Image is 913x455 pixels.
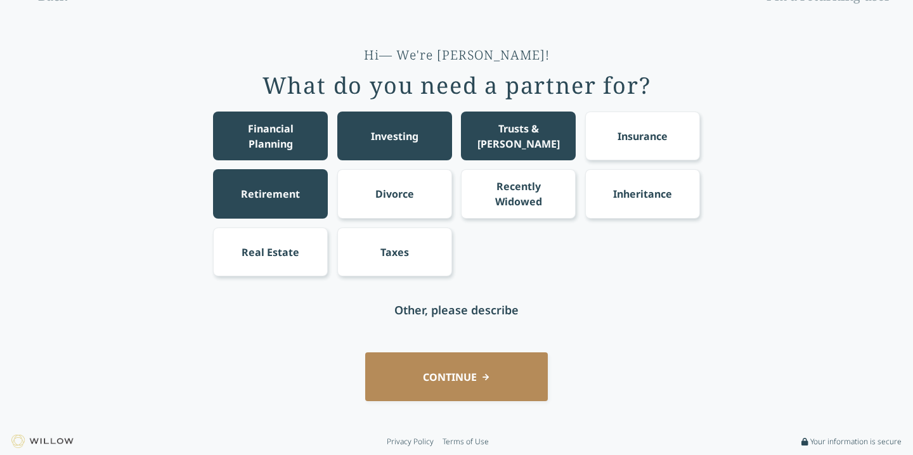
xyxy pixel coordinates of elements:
[810,437,902,447] span: Your information is secure
[443,437,489,447] a: Terms of Use
[387,437,434,447] a: Privacy Policy
[375,186,414,202] div: Divorce
[394,301,519,319] div: Other, please describe
[365,352,548,401] button: CONTINUE
[242,245,299,260] div: Real Estate
[262,73,651,98] div: What do you need a partner for?
[225,121,316,151] div: Financial Planning
[364,46,550,64] div: Hi— We're [PERSON_NAME]!
[473,179,564,209] div: Recently Widowed
[371,129,418,144] div: Investing
[618,129,668,144] div: Insurance
[380,245,409,260] div: Taxes
[11,435,74,448] img: Willow logo
[241,186,300,202] div: Retirement
[473,121,564,151] div: Trusts & [PERSON_NAME]
[613,186,672,202] div: Inheritance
